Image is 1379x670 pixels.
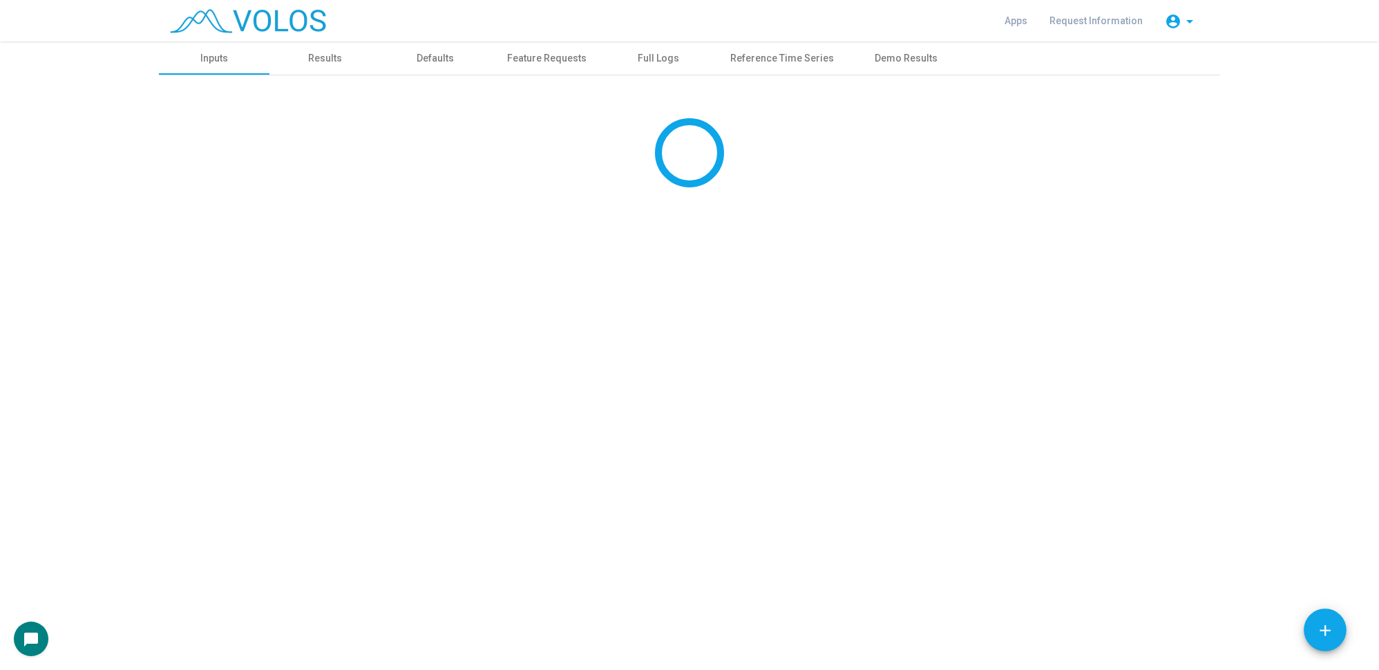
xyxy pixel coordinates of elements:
[1181,13,1198,30] mat-icon: arrow_drop_down
[730,51,834,66] div: Reference Time Series
[1005,15,1027,26] span: Apps
[1316,622,1334,640] mat-icon: add
[1038,8,1154,33] a: Request Information
[23,631,39,648] mat-icon: chat_bubble
[308,51,342,66] div: Results
[638,51,679,66] div: Full Logs
[507,51,587,66] div: Feature Requests
[1049,15,1143,26] span: Request Information
[1165,13,1181,30] mat-icon: account_circle
[417,51,454,66] div: Defaults
[1304,608,1347,651] button: Add icon
[875,51,938,66] div: Demo Results
[200,51,228,66] div: Inputs
[993,8,1038,33] a: Apps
